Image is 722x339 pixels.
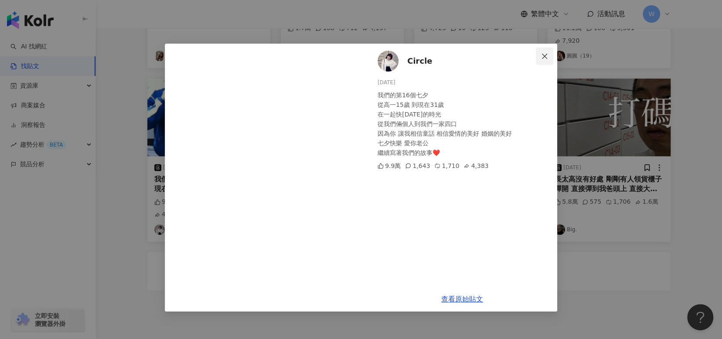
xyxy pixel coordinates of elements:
div: 4,383 [463,161,488,171]
div: 1,710 [434,161,459,171]
div: 我們的第16個七夕 從高一15歲 到現在31歲 在一起快[DATE]的時光 從我們倆個人到我們一家四口 因為你 讓我相信童話 相信愛情的美好 婚姻的美好 七夕快樂 愛你老公 繼續寫著我們的故事❤️ [378,90,550,158]
span: Circle [407,55,432,67]
div: 9.9萬 [378,161,401,171]
span: close [541,53,548,60]
button: Close [536,48,553,65]
div: [DATE] [378,79,550,87]
div: 1,643 [405,161,430,171]
img: KOL Avatar [378,51,398,72]
a: KOL AvatarCircle [378,51,538,72]
a: 查看原始貼文 [441,295,483,303]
